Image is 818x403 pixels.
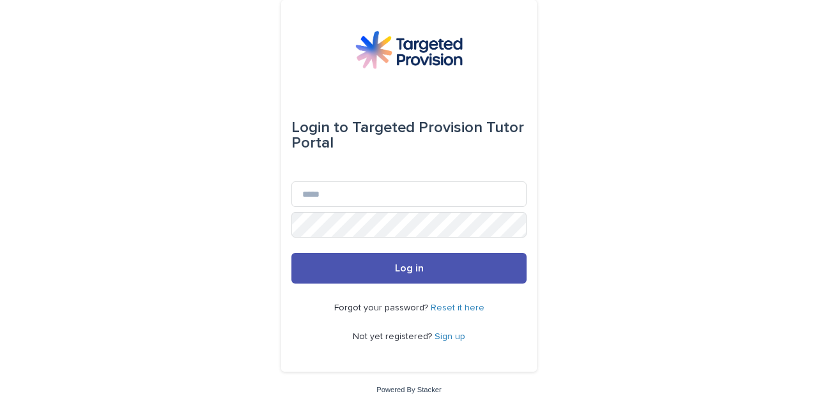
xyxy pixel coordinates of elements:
[395,263,424,273] span: Log in
[376,386,441,393] a: Powered By Stacker
[435,332,465,341] a: Sign up
[334,303,431,312] span: Forgot your password?
[353,332,435,341] span: Not yet registered?
[291,253,527,284] button: Log in
[431,303,484,312] a: Reset it here
[291,110,527,161] div: Targeted Provision Tutor Portal
[291,120,348,135] span: Login to
[355,31,463,69] img: M5nRWzHhSzIhMunXDL62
